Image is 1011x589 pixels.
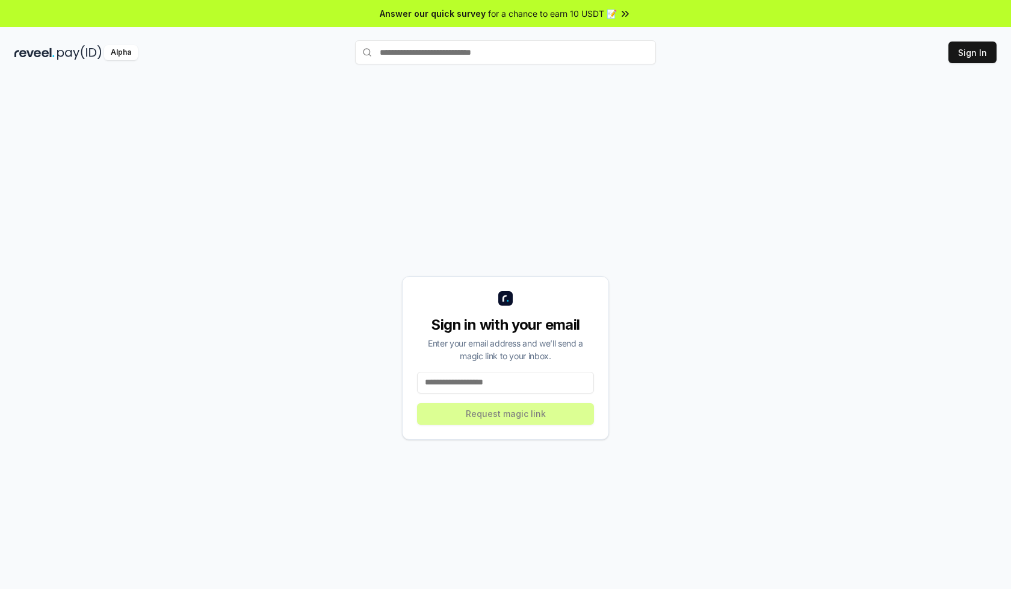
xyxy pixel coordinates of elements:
[104,45,138,60] div: Alpha
[948,42,997,63] button: Sign In
[498,291,513,306] img: logo_small
[417,337,594,362] div: Enter your email address and we’ll send a magic link to your inbox.
[380,7,486,20] span: Answer our quick survey
[57,45,102,60] img: pay_id
[14,45,55,60] img: reveel_dark
[417,315,594,335] div: Sign in with your email
[488,7,617,20] span: for a chance to earn 10 USDT 📝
